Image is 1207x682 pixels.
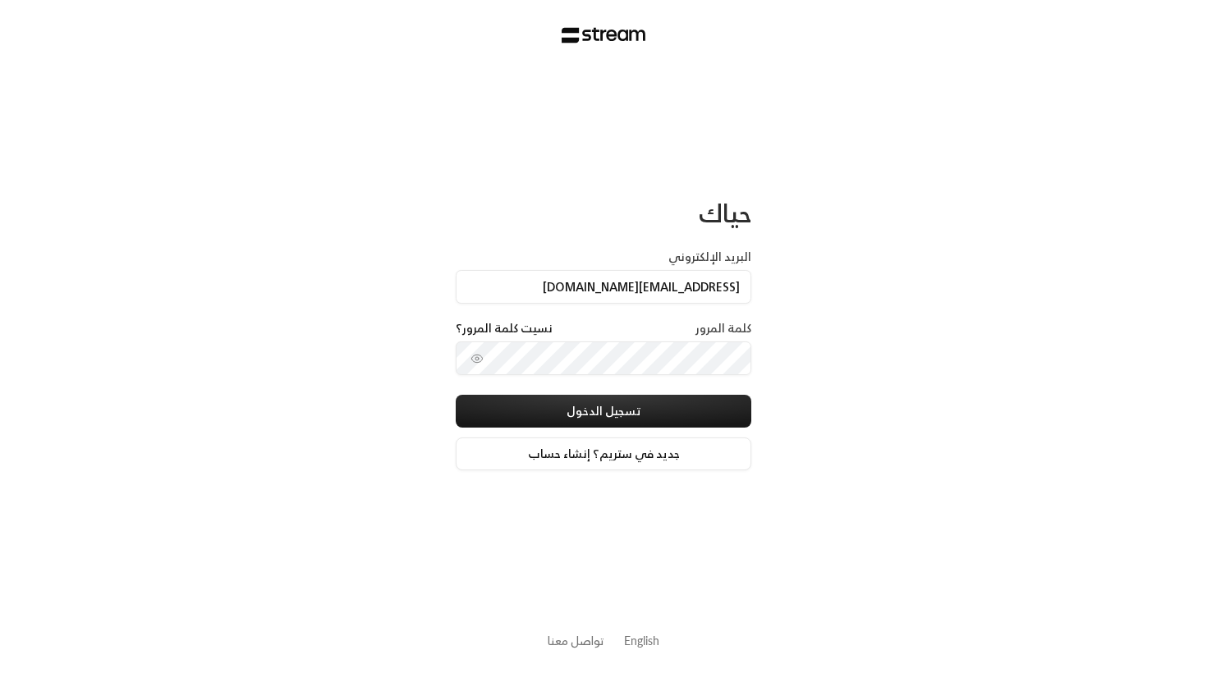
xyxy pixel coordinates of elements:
[456,320,553,336] a: نسيت كلمة المرور؟
[456,395,751,428] button: تسجيل الدخول
[668,249,751,265] label: البريد الإلكتروني
[624,625,659,656] a: English
[548,630,604,651] a: تواصل معنا
[464,346,490,372] button: toggle password visibility
[548,632,604,649] button: تواصل معنا
[456,437,751,470] a: جديد في ستريم؟ إنشاء حساب
[562,27,646,43] img: Stream Logo
[695,320,751,336] label: كلمة المرور
[699,191,751,235] span: حياك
